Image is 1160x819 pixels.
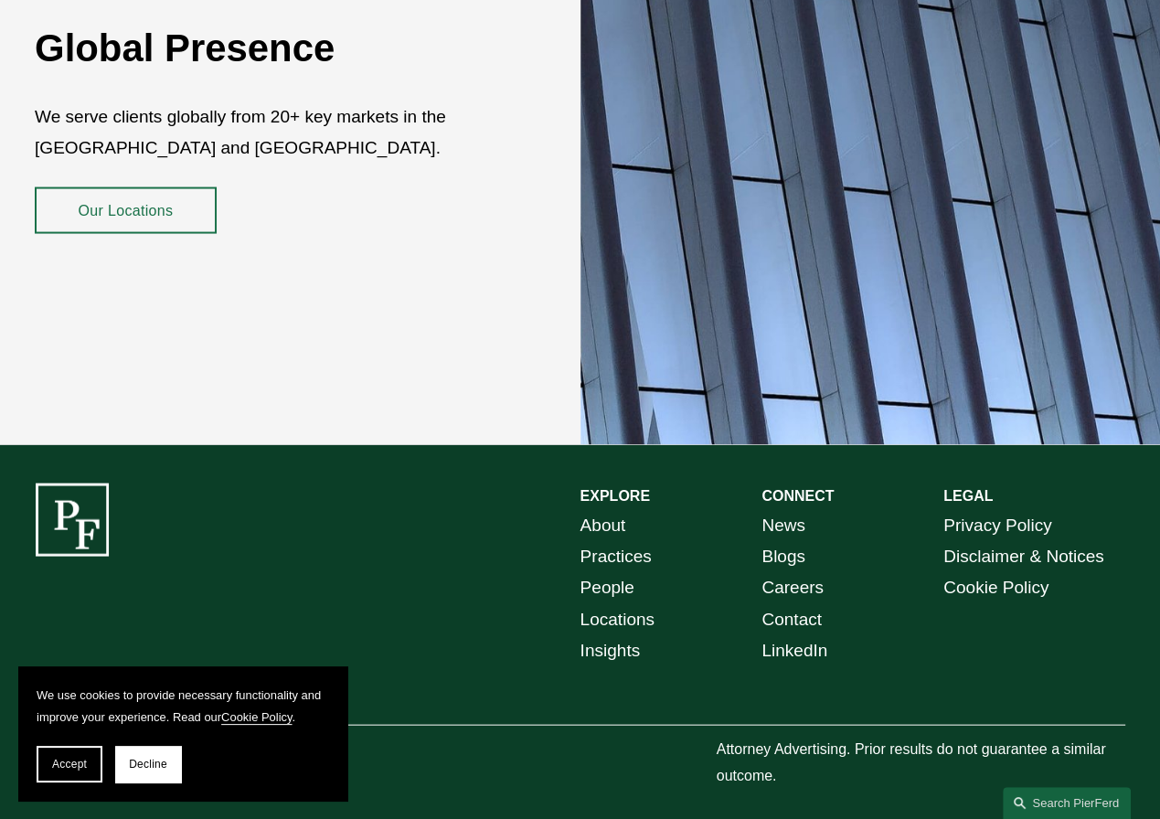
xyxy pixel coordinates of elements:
span: Accept [52,758,87,771]
button: Accept [37,746,102,782]
a: About [580,510,626,541]
p: We serve clients globally from 20+ key markets in the [GEOGRAPHIC_DATA] and [GEOGRAPHIC_DATA]. [35,101,489,165]
a: Contact [761,604,822,635]
a: Privacy Policy [943,510,1051,541]
a: Cookie Policy [943,572,1048,603]
a: People [580,572,634,603]
a: Locations [580,604,654,635]
p: Attorney Advertising. Prior results do not guarantee a similar outcome. [717,737,1125,790]
a: News [761,510,805,541]
a: Search this site [1003,787,1131,819]
strong: EXPLORE [580,488,650,504]
p: We use cookies to provide necessary functionality and improve your experience. Read our . [37,685,329,728]
a: LinkedIn [761,635,827,666]
strong: CONNECT [761,488,834,504]
strong: LEGAL [943,488,993,504]
span: Decline [129,758,167,771]
section: Cookie banner [18,666,347,801]
button: Decline [115,746,181,782]
a: Cookie Policy [221,710,292,724]
a: Careers [761,572,824,603]
a: Blogs [761,541,805,572]
a: Insights [580,635,641,666]
h2: Global Presence [35,26,489,72]
a: Practices [580,541,652,572]
a: Disclaimer & Notices [943,541,1104,572]
a: Our Locations [35,187,217,234]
